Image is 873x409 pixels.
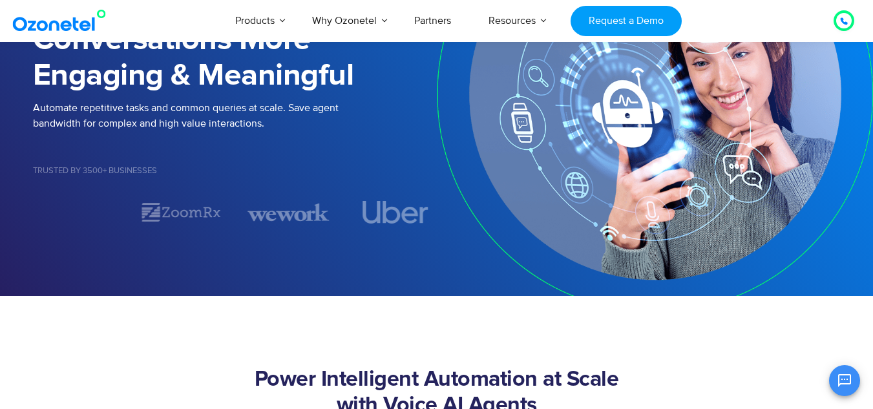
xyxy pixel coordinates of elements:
[247,201,329,224] img: wework
[33,201,437,224] div: Image Carousel
[33,204,114,220] div: 1 / 7
[140,201,222,224] div: 2 / 7
[33,100,437,131] p: Automate repetitive tasks and common queries at scale. Save agent bandwidth for complex and high ...
[33,167,437,175] h5: Trusted by 3500+ Businesses
[140,201,222,224] img: zoomrx
[355,201,436,224] div: 4 / 7
[247,201,329,224] div: 3 / 7
[571,6,681,36] a: Request a Demo
[829,365,860,396] button: Open chat
[363,201,429,224] img: uber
